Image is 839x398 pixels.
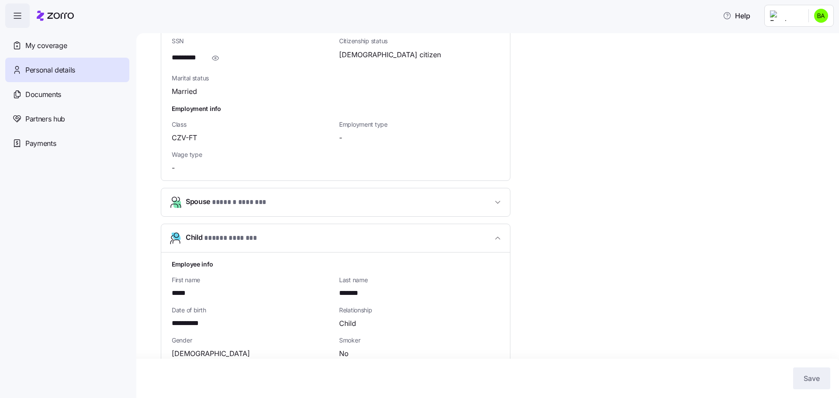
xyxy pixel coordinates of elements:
[172,150,332,159] span: Wage type
[5,58,129,82] a: Personal details
[172,306,332,315] span: Date of birth
[339,306,499,315] span: Relationship
[814,9,828,23] img: 42c72a5140b13a31f32284ffde557a0d
[804,373,820,384] span: Save
[186,196,278,208] span: Spouse
[25,89,61,100] span: Documents
[339,336,499,345] span: Smoker
[339,318,356,329] span: Child
[172,348,250,359] span: [DEMOGRAPHIC_DATA]
[25,65,75,76] span: Personal details
[172,104,499,113] h1: Employment info
[339,276,499,284] span: Last name
[172,276,332,284] span: First name
[723,10,750,21] span: Help
[25,138,56,149] span: Payments
[770,10,801,21] img: Employer logo
[172,132,197,143] span: CZV-FT
[339,120,499,129] span: Employment type
[186,232,259,244] span: Child
[172,163,175,173] span: -
[172,74,332,83] span: Marital status
[172,120,332,129] span: Class
[339,132,342,143] span: -
[5,131,129,156] a: Payments
[716,7,757,24] button: Help
[25,40,67,51] span: My coverage
[5,33,129,58] a: My coverage
[5,107,129,131] a: Partners hub
[172,336,332,345] span: Gender
[25,114,65,125] span: Partners hub
[339,49,441,60] span: [DEMOGRAPHIC_DATA] citizen
[172,86,197,97] span: Married
[339,37,499,45] span: Citizenship status
[793,367,830,389] button: Save
[172,37,332,45] span: SSN
[339,348,349,359] span: No
[5,82,129,107] a: Documents
[172,260,499,269] h1: Employee info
